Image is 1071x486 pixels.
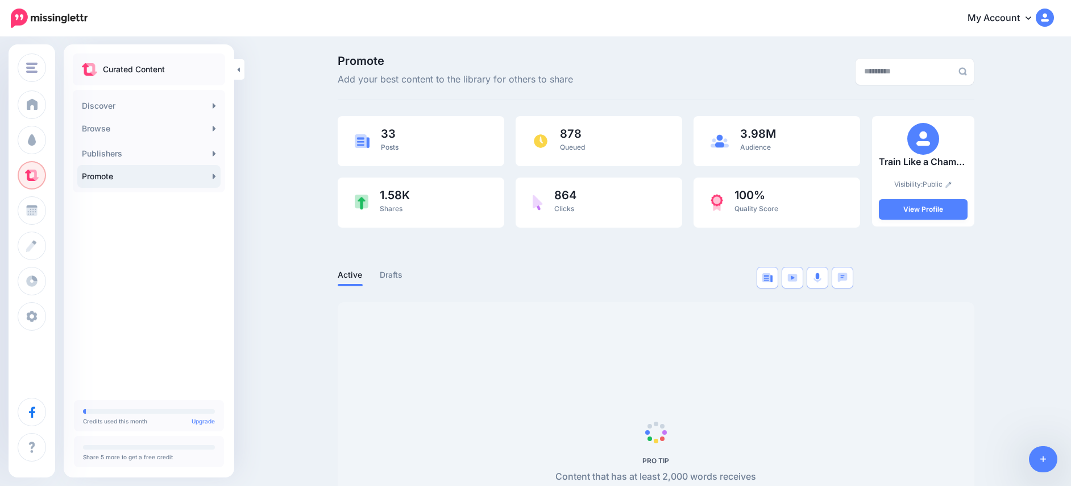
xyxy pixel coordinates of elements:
[879,155,968,170] p: Train Like a Champion
[740,128,776,139] span: 3.98M
[956,5,1054,32] a: My Account
[907,123,939,155] img: user_default_image.png
[879,179,968,190] p: Visibility:
[554,190,576,201] span: 864
[355,195,368,210] img: share-green.png
[338,72,573,87] span: Add your best content to the library for others to share
[380,204,402,213] span: Shares
[77,142,221,165] a: Publishers
[711,194,723,211] img: prize-red.png
[549,456,762,465] h5: PRO TIP
[338,268,363,282] a: Active
[787,274,798,282] img: video-blue.png
[26,63,38,73] img: menu.png
[82,63,97,76] img: curate.png
[554,204,574,213] span: Clicks
[711,134,729,148] img: users-blue.png
[380,190,410,201] span: 1.58K
[381,143,398,151] span: Posts
[11,9,88,28] img: Missinglettr
[77,117,221,140] a: Browse
[533,195,543,211] img: pointer-purple.png
[945,182,952,188] img: pencil.png
[338,55,573,67] span: Promote
[837,273,848,282] img: chat-square-blue.png
[560,128,585,139] span: 878
[381,128,398,139] span: 33
[533,133,549,149] img: clock.png
[813,273,821,283] img: microphone.png
[77,165,221,188] a: Promote
[740,143,771,151] span: Audience
[355,134,370,147] img: article-blue.png
[958,67,967,76] img: search-grey-6.png
[734,190,778,201] span: 100%
[879,199,968,220] a: View Profile
[77,94,221,117] a: Discover
[923,180,952,188] a: Public
[734,204,778,213] span: Quality Score
[762,273,773,282] img: article-blue.png
[103,63,165,76] p: Curated Content
[560,143,585,151] span: Queued
[380,268,403,282] a: Drafts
